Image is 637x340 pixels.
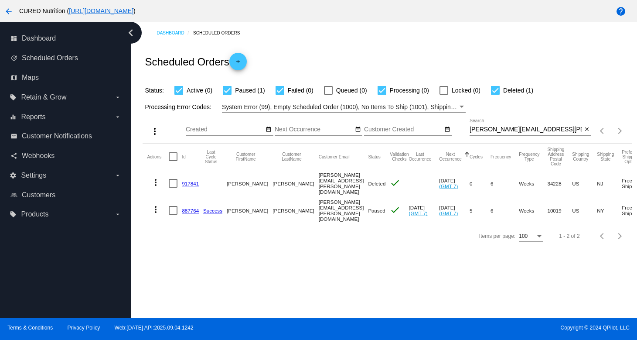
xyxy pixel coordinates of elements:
mat-cell: [PERSON_NAME][EMAIL_ADDRESS][PERSON_NAME][DOMAIN_NAME] [319,170,368,197]
span: Processing (0) [390,85,429,96]
span: Queued (0) [336,85,367,96]
a: people_outline Customers [10,188,121,202]
a: Terms & Conditions [7,325,53,331]
mat-icon: date_range [266,126,272,133]
button: Change sorting for Status [368,154,380,159]
a: dashboard Dashboard [10,31,121,45]
a: Dashboard [157,26,193,40]
span: Settings [21,172,46,179]
button: Next page [611,227,629,245]
button: Change sorting for CustomerLastName [273,152,310,161]
i: email [10,133,17,140]
button: Change sorting for NextOccurrenceUtc [439,152,462,161]
mat-icon: check [390,178,400,188]
a: Privacy Policy [68,325,100,331]
input: Next Occurrence [275,126,353,133]
input: Search [470,126,582,133]
mat-cell: Weeks [519,197,547,224]
mat-cell: [DATE] [439,170,470,197]
button: Change sorting for FrequencyType [519,152,539,161]
mat-cell: [DATE] [409,197,439,224]
mat-icon: date_range [444,126,450,133]
span: Failed (0) [288,85,313,96]
mat-icon: help [616,6,626,17]
mat-cell: 6 [491,170,519,197]
i: local_offer [10,94,17,101]
a: share Webhooks [10,149,121,163]
i: arrow_drop_down [114,94,121,101]
mat-cell: 6 [491,197,519,224]
i: local_offer [10,211,17,218]
button: Change sorting for LastOccurrenceUtc [409,152,432,161]
i: update [10,55,17,62]
i: settings [10,172,17,179]
mat-icon: more_vert [150,177,161,188]
span: Locked (0) [452,85,480,96]
mat-cell: [PERSON_NAME] [227,170,273,197]
a: Scheduled Orders [193,26,248,40]
mat-icon: check [390,205,400,215]
i: map [10,74,17,81]
i: share [10,152,17,159]
a: map Maps [10,71,121,85]
mat-cell: NJ [597,170,622,197]
a: (GMT-7) [439,210,458,216]
span: CURED Nutrition ( ) [19,7,136,14]
button: Change sorting for ShippingPostcode [547,147,564,166]
mat-cell: 5 [470,197,491,224]
a: Web:[DATE] API:2025.09.04.1242 [115,325,194,331]
a: Success [203,208,222,213]
button: Change sorting for CustomerEmail [319,154,350,159]
span: Paused (1) [235,85,265,96]
div: 1 - 2 of 2 [559,233,579,239]
button: Change sorting for Id [182,154,185,159]
span: Webhooks [22,152,55,160]
mat-cell: [DATE] [439,197,470,224]
button: Change sorting for Frequency [491,154,511,159]
span: Reports [21,113,45,121]
mat-select: Filter by Processing Error Codes [222,102,466,113]
mat-cell: US [572,170,597,197]
mat-icon: close [584,126,590,133]
span: Customer Notifications [22,132,92,140]
mat-icon: arrow_back [3,6,14,17]
span: Scheduled Orders [22,54,78,62]
mat-cell: NY [597,197,622,224]
button: Change sorting for Cycles [470,154,483,159]
mat-header-cell: Validation Checks [390,144,409,170]
a: 887764 [182,208,199,213]
i: chevron_left [124,26,138,40]
button: Change sorting for CustomerFirstName [227,152,265,161]
span: Dashboard [22,34,56,42]
h2: Scheduled Orders [145,53,246,70]
span: Deleted (1) [503,85,533,96]
button: Change sorting for ShippingCountry [572,152,589,161]
span: Status: [145,87,164,94]
span: Active (0) [187,85,212,96]
span: Processing Error Codes: [145,103,211,110]
a: 917841 [182,181,199,186]
mat-cell: US [572,197,597,224]
a: update Scheduled Orders [10,51,121,65]
button: Clear [582,125,591,134]
i: people_outline [10,192,17,199]
mat-icon: more_vert [150,126,160,137]
button: Change sorting for LastProcessingCycleId [203,150,219,164]
i: arrow_drop_down [114,211,121,218]
mat-header-cell: Actions [147,144,169,170]
mat-cell: [PERSON_NAME] [227,197,273,224]
mat-icon: date_range [355,126,361,133]
button: Previous page [594,227,611,245]
span: Paused [368,208,385,213]
span: Retain & Grow [21,93,66,101]
mat-cell: [PERSON_NAME] [273,197,318,224]
i: dashboard [10,35,17,42]
mat-cell: [PERSON_NAME][EMAIL_ADDRESS][PERSON_NAME][DOMAIN_NAME] [319,197,368,224]
i: arrow_drop_down [114,172,121,179]
span: Copyright © 2024 QPilot, LLC [326,325,630,331]
mat-cell: Weeks [519,170,547,197]
a: (GMT-7) [439,183,458,189]
span: Customers [22,191,55,199]
span: 100 [519,233,528,239]
button: Next page [611,122,629,140]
